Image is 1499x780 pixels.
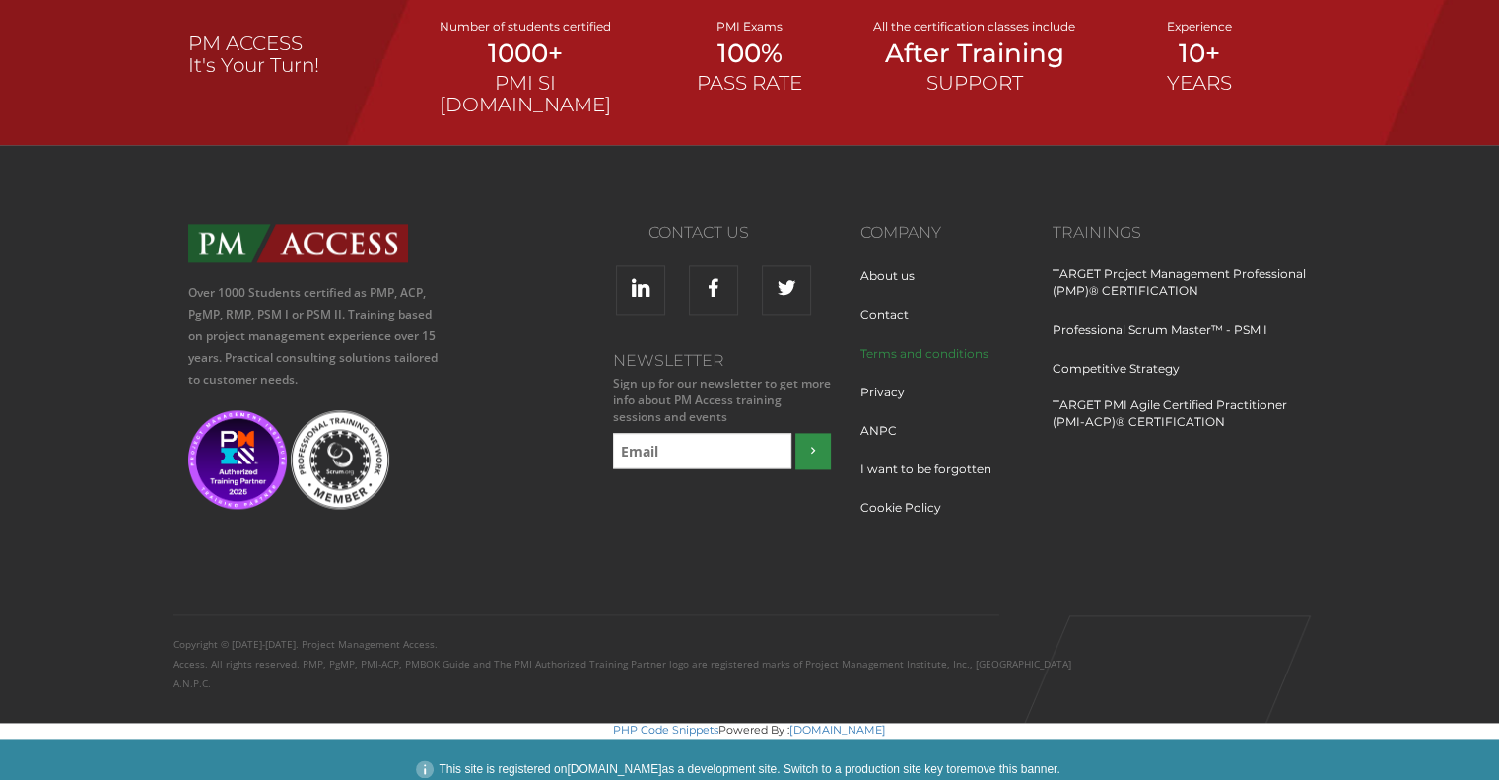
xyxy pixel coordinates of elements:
[860,345,1003,382] a: Terms and conditions
[440,19,611,34] span: Number of students certified
[860,384,920,420] a: Privacy
[173,634,1327,693] p: Copyright © [DATE]-[DATE]. Project Management Access. Access. All rights reserved. PMP, PgMP, PMI...
[1167,19,1232,34] span: Experience
[1053,321,1267,358] a: Professional Scrum Master™ - PSM I
[567,762,661,776] a: [DOMAIN_NAME]
[860,422,912,459] a: ANPC
[860,461,1006,497] a: I want to be forgotten
[860,499,956,535] a: Cookie Policy
[716,19,783,34] span: PMI Exams
[476,224,749,242] h3: Contact us
[1053,396,1312,450] a: TARGET PMI Agile Certified Practitioner (PMI-ACP)® CERTIFICATION
[413,72,638,115] h3: PMI si [DOMAIN_NAME]
[608,375,831,425] small: Sign up for our newsletter to get more info about PM Access training sessions and events
[860,267,929,304] a: About us
[188,54,413,76] h3: It's your turn!
[1053,224,1312,242] h3: Trainings
[860,224,1023,242] h3: Company
[860,306,923,342] a: Contact
[188,410,287,509] img: PMI
[291,410,389,509] img: Scrum
[188,33,413,54] h3: PM ACCESS
[613,723,718,737] a: PHP Code Snippets
[956,762,1056,776] a: remove this banner
[1087,35,1312,72] p: 10+
[862,35,1087,72] p: After Training
[188,224,408,262] img: PMAccess
[613,433,791,468] input: Email
[1053,360,1180,396] a: Competitive Strategy
[413,35,638,72] p: 1000+
[789,723,886,737] a: [DOMAIN_NAME]
[1053,265,1312,319] a: TARGET Project Management Professional (PMP)® CERTIFICATION
[188,282,447,390] p: Over 1000 Students certified as PMP, ACP, PgMP, RMP, PSM I or PSM II. Training based on project m...
[638,72,862,94] h3: Pass rate
[608,352,831,370] h3: Newsletter
[1087,72,1312,94] h3: Years
[862,72,1087,94] h3: Support
[873,19,1075,34] span: All the certification classes include
[638,35,862,72] p: 100%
